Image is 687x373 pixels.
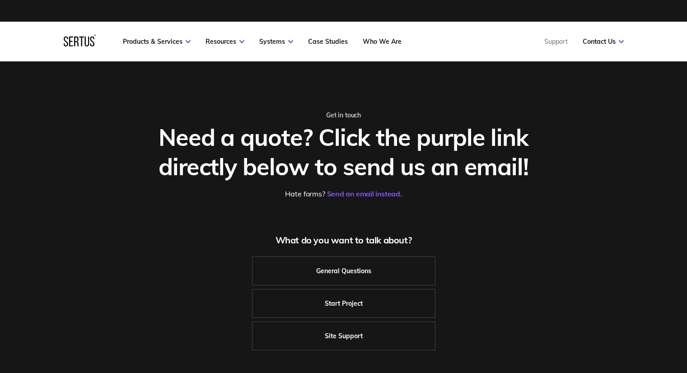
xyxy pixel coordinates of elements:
[141,189,546,198] div: Hate forms?
[141,234,546,246] div: What do you want to talk about?
[141,111,546,119] div: Get in touch
[259,37,293,46] a: Systems
[583,37,624,46] a: Contact Us
[141,122,546,181] div: Need a quote? Click the purple link directly below to send us an email!
[363,37,402,46] a: Who We Are
[327,189,402,198] a: Send an email instead.
[252,256,435,285] a: General Questions
[308,37,348,46] a: Case Studies
[123,37,191,46] a: Products & Services
[252,289,435,318] a: Start Project
[206,37,244,46] a: Resources
[544,37,568,46] a: Support
[252,322,435,350] a: Site Support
